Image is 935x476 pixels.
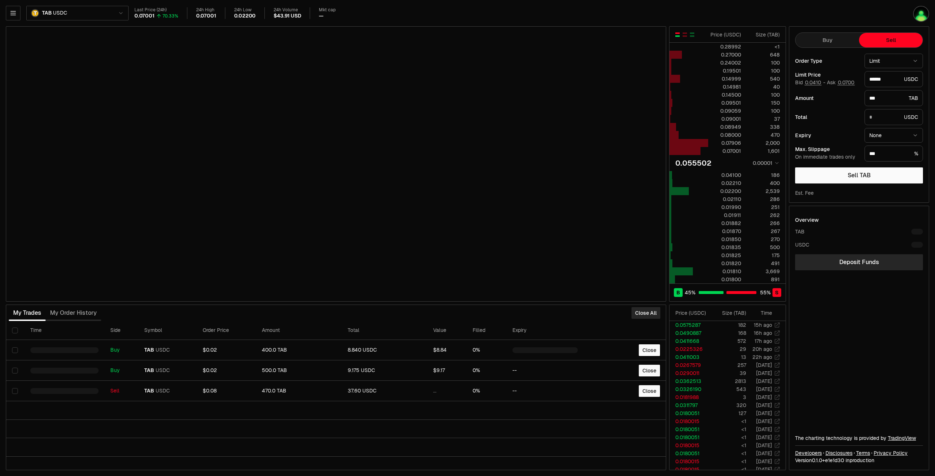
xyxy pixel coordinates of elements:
time: 22h ago [752,354,772,360]
td: 0.0180051 [669,409,712,417]
td: 0.0180015 [669,465,712,473]
div: 1,601 [747,147,780,155]
div: 0.01850 [709,236,741,243]
time: [DATE] [756,386,772,392]
span: USDC [156,367,170,374]
span: TAB [144,347,154,353]
div: Limit Price [795,72,859,77]
th: Expiry [507,321,584,340]
div: On immediate trades only [795,154,859,160]
time: 15h ago [754,322,772,328]
div: 0.01835 [709,244,741,251]
div: 491 [747,260,780,267]
div: 0.01870 [709,228,741,235]
div: Total [795,115,859,120]
span: Ask [827,80,855,86]
td: 0.0180015 [669,441,712,449]
time: [DATE] [756,458,772,465]
div: 0.19501 [709,67,741,74]
td: 0.0180051 [669,433,712,441]
div: <1 [747,43,780,50]
div: The charting technology is provided by [795,434,923,442]
div: 500.0 TAB [262,367,336,374]
button: Buy [795,33,859,47]
div: 186 [747,171,780,179]
img: TAB Logo [32,10,38,16]
div: 0.07906 [709,139,741,147]
div: 0.04100 [709,171,741,179]
div: 9.175 USDC [348,367,421,374]
td: 320 [712,401,747,409]
div: 0.09001 [709,115,741,123]
div: 0.055502 [675,158,711,168]
div: 470 [747,131,780,139]
div: 0.01810 [709,268,741,275]
th: Side [104,321,139,340]
span: 45 % [685,289,695,296]
td: 0.0311797 [669,401,712,409]
time: [DATE] [756,434,772,441]
td: <1 [712,433,747,441]
button: Select all [12,328,18,333]
div: 0.01820 [709,260,741,267]
button: My Order History [46,306,101,320]
div: Overview [795,216,819,224]
td: 2813 [712,377,747,385]
td: <1 [712,457,747,465]
button: Close All [631,307,660,319]
div: 267 [747,228,780,235]
div: 0.01990 [709,204,741,211]
time: [DATE] [756,442,772,449]
button: 0.0410 [804,80,822,85]
button: Sell [859,33,923,47]
td: 0.0180015 [669,417,712,425]
span: Bid - [795,80,825,86]
button: Limit [865,54,923,68]
div: 0.02200 [709,187,741,195]
td: 29 [712,345,747,353]
button: My Trades [9,306,46,320]
div: 0.14500 [709,91,741,98]
th: Total [342,321,427,340]
div: Version 0.1.0 + in production [795,457,923,464]
a: Privacy Policy [874,449,908,457]
td: 0.0181988 [669,393,712,401]
div: 0.08000 [709,131,741,139]
div: 0.24002 [709,59,741,66]
span: $0.02 [203,347,217,353]
div: 270 [747,236,780,243]
div: Expiry [795,133,859,138]
div: ... [433,388,461,394]
div: 0.08949 [709,123,741,131]
button: Show Buy Orders Only [689,32,695,38]
button: None [865,128,923,143]
time: [DATE] [756,466,772,473]
td: 0.0225326 [669,345,712,353]
div: USDC [865,109,923,125]
td: <1 [712,441,747,449]
a: TradingView [888,435,916,441]
button: Select row [12,388,18,394]
div: $43.91 USD [274,13,301,19]
td: 0.0411003 [669,353,712,361]
td: -- [507,360,584,381]
td: <1 [712,417,747,425]
div: 175 [747,252,780,259]
td: 0.0575287 [669,321,712,329]
div: 0.07001 [196,13,216,19]
time: [DATE] [756,418,772,425]
iframe: Financial Chart [6,27,666,301]
td: 0.0180051 [669,425,712,433]
div: 0% [473,347,501,353]
div: Price ( USDC ) [709,31,741,38]
div: 0.09059 [709,107,741,115]
td: 0.0326190 [669,385,712,393]
div: 24h Volume [274,7,301,13]
time: [DATE] [756,370,772,376]
div: Buy [110,347,133,353]
div: 0.28992 [709,43,741,50]
a: Developers [795,449,822,457]
div: TAB [865,90,923,106]
div: Est. Fee [795,189,814,197]
div: 251 [747,204,780,211]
